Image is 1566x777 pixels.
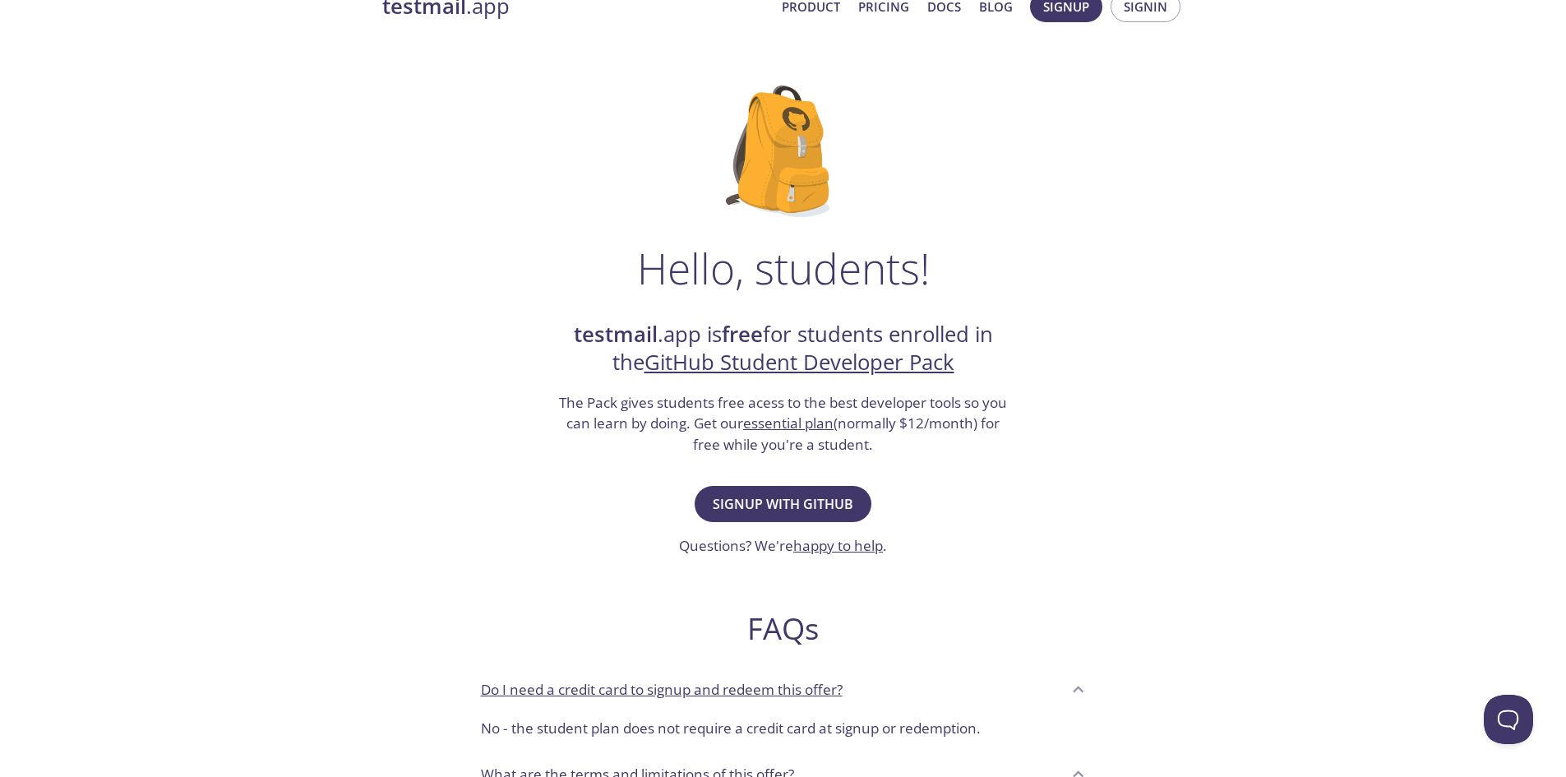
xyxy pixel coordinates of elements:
[468,711,1099,752] div: Do I need a credit card to signup and redeem this offer?
[713,493,853,516] span: Signup with GitHub
[468,610,1099,647] h2: FAQs
[743,414,834,432] a: essential plan
[726,86,840,217] img: github-student-backpack.png
[695,486,871,522] button: Signup with GitHub
[1484,695,1533,744] iframe: Help Scout Beacon - Open
[722,320,763,349] strong: free
[679,535,887,557] h3: Questions? We're .
[481,679,843,701] p: Do I need a credit card to signup and redeem this offer?
[574,320,658,349] strong: testmail
[481,718,1086,739] p: No - the student plan does not require a credit card at signup or redemption.
[557,392,1009,456] h3: The Pack gives students free acess to the best developer tools so you can learn by doing. Get our...
[637,243,930,293] h1: Hello, students!
[793,536,883,555] a: happy to help
[468,667,1099,711] div: Do I need a credit card to signup and redeem this offer?
[644,348,954,377] a: GitHub Student Developer Pack
[557,321,1009,377] h2: .app is for students enrolled in the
